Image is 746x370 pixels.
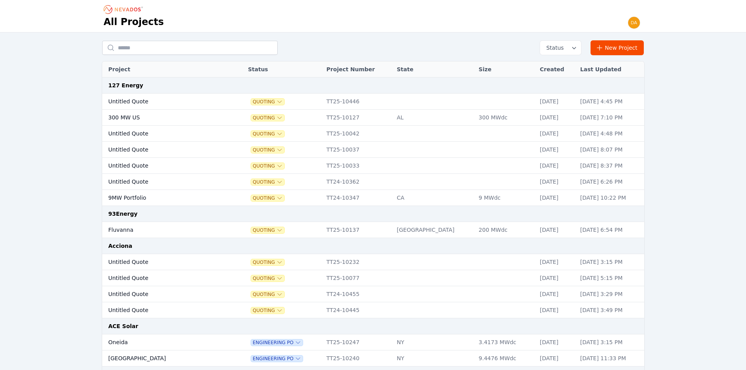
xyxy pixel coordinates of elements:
td: [DATE] 3:49 PM [576,302,644,318]
tr: 9MW PortfolioQuotingTT24-10347CA9 MWdc[DATE][DATE] 10:22 PM [102,190,644,206]
td: [DATE] [536,190,576,206]
tr: [GEOGRAPHIC_DATA]Engineering POTT25-10240NY9.4476 MWdc[DATE][DATE] 11:33 PM [102,350,644,366]
th: Project [102,61,225,78]
button: Quoting [251,179,284,185]
nav: Breadcrumb [104,3,145,16]
tr: Untitled QuoteQuotingTT24-10455[DATE][DATE] 3:29 PM [102,286,644,302]
button: Quoting [251,307,284,314]
button: Quoting [251,195,284,201]
tr: Untitled QuoteQuotingTT24-10362[DATE][DATE] 6:26 PM [102,174,644,190]
td: 300 MW US [102,110,225,126]
td: [DATE] 3:15 PM [576,254,644,270]
td: TT25-10042 [323,126,393,142]
td: [DATE] 8:37 PM [576,158,644,174]
td: ACE Solar [102,318,644,334]
button: Quoting [251,227,284,233]
td: [GEOGRAPHIC_DATA] [102,350,225,366]
td: [DATE] 6:26 PM [576,174,644,190]
button: Engineering PO [251,339,303,346]
td: TT25-10240 [323,350,393,366]
td: 9.4476 MWdc [475,350,536,366]
td: Untitled Quote [102,270,225,286]
a: New Project [591,40,644,55]
td: Untitled Quote [102,94,225,110]
span: Engineering PO [251,356,303,362]
td: [DATE] [536,302,576,318]
td: TT25-10247 [323,334,393,350]
tr: Untitled QuoteQuotingTT25-10446[DATE][DATE] 4:45 PM [102,94,644,110]
td: [DATE] [536,142,576,158]
tr: Untitled QuoteQuotingTT25-10033[DATE][DATE] 8:37 PM [102,158,644,174]
tr: FluvannaQuotingTT25-10137[GEOGRAPHIC_DATA]200 MWdc[DATE][DATE] 6:54 PM [102,222,644,238]
tr: Untitled QuoteQuotingTT24-10445[DATE][DATE] 3:49 PM [102,302,644,318]
tr: Untitled QuoteQuotingTT25-10232[DATE][DATE] 3:15 PM [102,254,644,270]
td: Acciona [102,238,644,254]
td: [DATE] 3:29 PM [576,286,644,302]
td: NY [393,334,475,350]
td: [DATE] 4:45 PM [576,94,644,110]
td: TT25-10137 [323,222,393,238]
button: Quoting [251,275,284,282]
button: Quoting [251,131,284,137]
td: Untitled Quote [102,158,225,174]
td: Untitled Quote [102,174,225,190]
tr: 300 MW USQuotingTT25-10127AL300 MWdc[DATE][DATE] 7:10 PM [102,110,644,126]
td: TT25-10033 [323,158,393,174]
button: Quoting [251,115,284,121]
td: 3.4173 MWdc [475,334,536,350]
td: [DATE] 11:33 PM [576,350,644,366]
td: [DATE] 3:15 PM [576,334,644,350]
tr: Untitled QuoteQuotingTT25-10077[DATE][DATE] 5:15 PM [102,270,644,286]
th: Size [475,61,536,78]
td: TT25-10446 [323,94,393,110]
td: [DATE] [536,254,576,270]
td: Untitled Quote [102,126,225,142]
td: 93Energy [102,206,644,222]
td: [DATE] [536,158,576,174]
td: Untitled Quote [102,286,225,302]
td: [GEOGRAPHIC_DATA] [393,222,475,238]
tr: Untitled QuoteQuotingTT25-10042[DATE][DATE] 4:48 PM [102,126,644,142]
h1: All Projects [104,16,164,28]
td: 9MW Portfolio [102,190,225,206]
td: 200 MWdc [475,222,536,238]
td: TT25-10232 [323,254,393,270]
td: TT25-10127 [323,110,393,126]
td: TT24-10445 [323,302,393,318]
th: State [393,61,475,78]
td: [DATE] 10:22 PM [576,190,644,206]
button: Quoting [251,147,284,153]
span: Status [543,44,564,52]
td: [DATE] [536,286,576,302]
td: TT24-10347 [323,190,393,206]
td: [DATE] [536,222,576,238]
td: TT25-10077 [323,270,393,286]
td: AL [393,110,475,126]
td: [DATE] [536,126,576,142]
span: Quoting [251,163,284,169]
td: Untitled Quote [102,254,225,270]
td: [DATE] 4:48 PM [576,126,644,142]
td: NY [393,350,475,366]
button: Status [540,41,581,55]
td: Fluvanna [102,222,225,238]
button: Quoting [251,259,284,265]
th: Created [536,61,576,78]
td: [DATE] 5:15 PM [576,270,644,286]
td: 127 Energy [102,78,644,94]
td: TT25-10037 [323,142,393,158]
td: [DATE] [536,110,576,126]
td: Oneida [102,334,225,350]
td: CA [393,190,475,206]
td: [DATE] 6:54 PM [576,222,644,238]
td: Untitled Quote [102,302,225,318]
img: daniel@nevados.solar [628,16,640,29]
